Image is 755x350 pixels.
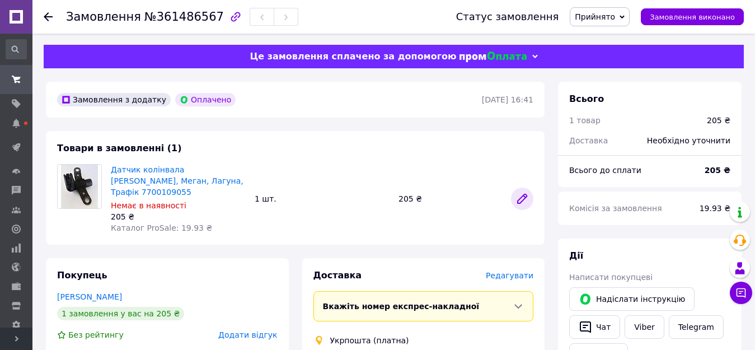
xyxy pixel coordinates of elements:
[511,188,533,210] a: Редагувати
[66,10,141,24] span: Замовлення
[569,315,620,339] button: Чат
[569,94,604,104] span: Всього
[327,335,412,346] div: Укрпошта (платна)
[175,93,236,106] div: Оплачено
[68,330,124,339] span: Без рейтингу
[569,287,695,311] button: Надіслати інструкцію
[57,143,182,153] span: Товари в замовленні (1)
[111,201,186,210] span: Немає в наявності
[569,136,608,145] span: Доставка
[640,128,737,153] div: Необхідно уточнити
[705,166,730,175] b: 205 ₴
[250,51,456,62] span: Це замовлення сплачено за допомогою
[456,11,559,22] div: Статус замовлення
[250,191,394,207] div: 1 шт.
[486,271,533,280] span: Редагувати
[57,292,122,301] a: [PERSON_NAME]
[569,250,583,261] span: Дії
[111,211,246,222] div: 205 ₴
[111,223,212,232] span: Каталог ProSale: 19.93 ₴
[459,52,527,62] img: evopay logo
[218,330,277,339] span: Додати відгук
[707,115,730,126] div: 205 ₴
[394,191,507,207] div: 205 ₴
[111,165,243,197] a: Датчик колінвала [PERSON_NAME], Меган, Лагуна, Трафік 7700109055
[730,282,752,304] button: Чат з покупцем
[569,116,601,125] span: 1 товар
[57,270,107,281] span: Покупець
[144,10,224,24] span: №361486567
[569,166,641,175] span: Всього до сплати
[57,307,184,320] div: 1 замовлення у вас на 205 ₴
[323,302,480,311] span: Вкажіть номер експрес-накладної
[482,95,533,104] time: [DATE] 16:41
[44,11,53,22] div: Повернутися назад
[641,8,744,25] button: Замовлення виконано
[569,273,653,282] span: Написати покупцеві
[313,270,362,281] span: Доставка
[700,204,730,213] span: 19.93 ₴
[57,93,171,106] div: Замовлення з додатку
[669,315,724,339] a: Telegram
[569,204,662,213] span: Комісія за замовлення
[625,315,664,339] a: Viber
[575,12,615,21] span: Прийнято
[61,165,97,208] img: Датчик колінвала Рено Кенго, Меган, Лагуна, Трафік 7700109055
[650,13,735,21] span: Замовлення виконано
